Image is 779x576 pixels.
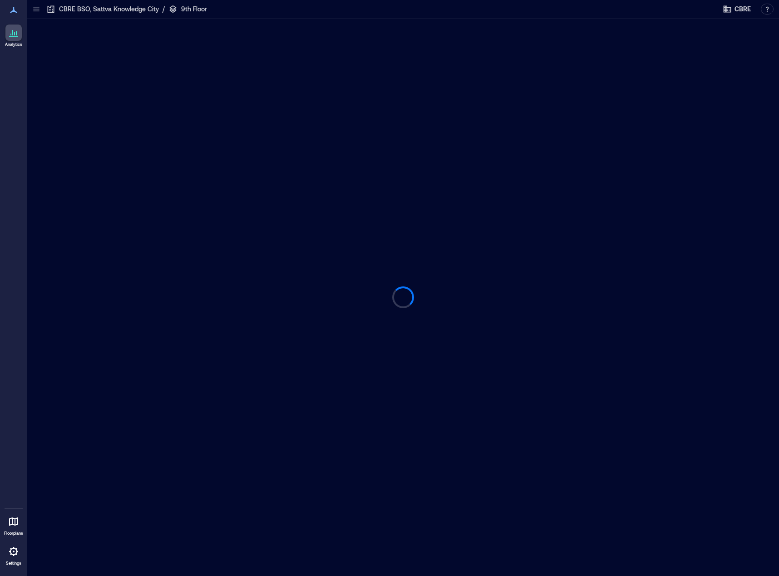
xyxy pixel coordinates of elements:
p: Settings [6,561,21,566]
button: CBRE [720,2,754,16]
a: Floorplans [1,511,26,539]
a: Analytics [2,22,25,50]
span: CBRE [735,5,751,14]
p: / [163,5,165,14]
a: Settings [3,541,25,569]
p: 9th Floor [181,5,207,14]
p: CBRE BSO, Sattva Knowledge City [59,5,159,14]
p: Analytics [5,42,22,47]
p: Floorplans [4,531,23,536]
